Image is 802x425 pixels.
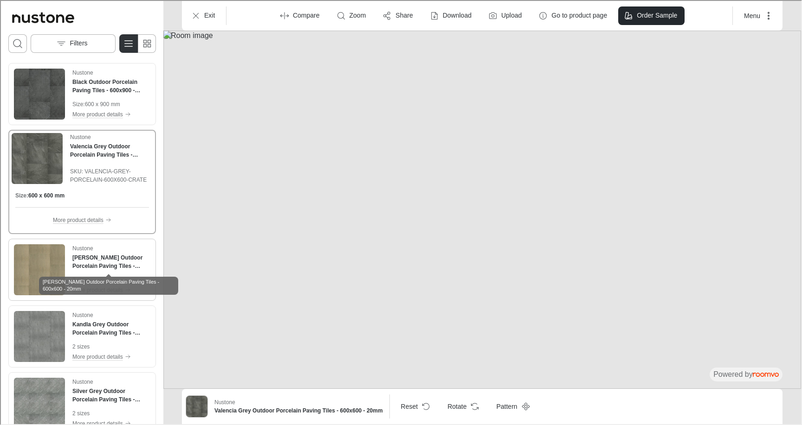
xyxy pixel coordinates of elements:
p: 600 x 900 mm [84,99,119,108]
p: Nustone [71,243,92,252]
h6: Size : [14,190,27,199]
p: Share [395,10,412,19]
h6: Valencia Grey Outdoor Porcelain Paving Tiles - 600x600 - 20mm [213,406,382,414]
p: 2 sizes [71,408,149,417]
button: Exit [185,6,221,24]
img: Raj Green Outdoor Porcelain Paving Tiles - 600x600 - 20mm. Link opens in a new window. [13,243,64,294]
p: Nustone [71,68,92,76]
h4: Raj Green Outdoor Porcelain Paving Tiles - 600x600 - 20mm [71,253,149,269]
button: Share [376,6,419,24]
p: Size : [71,99,84,108]
button: Enter compare mode [273,6,326,24]
p: Powered by [712,368,778,379]
button: More product details [71,351,149,361]
button: Order Sample [617,6,684,24]
img: Valencia Grey Outdoor Porcelain Paving Tiles - 600x600 - 20mm [185,395,207,416]
p: More product details [71,109,122,118]
p: 2 sizes [71,342,149,350]
button: More actions [736,6,778,24]
div: Product sizes [14,190,148,199]
h4: Silver Grey Outdoor Porcelain Paving Tiles - 600x600 - 20mm [71,386,149,403]
p: Go to product page [550,10,606,19]
button: More product details [52,214,110,224]
div: See Kandla Grey Outdoor Porcelain Paving Tiles - 600x600 - 20mm in the room [7,304,155,367]
button: Switch to simple view [136,33,155,52]
img: Kandla Grey Outdoor Porcelain Paving Tiles - 600x600 - 20mm. Link opens in a new window. [13,310,64,361]
span: SKU: VALENCIA-GREY-PORCELAIN-600X600-CRATE [69,166,152,183]
div: [PERSON_NAME] Outdoor Porcelain Paving Tiles - 600x600 - 20mm [38,276,177,294]
img: Room image [162,30,800,388]
button: Rotate Surface [439,396,484,415]
p: Exit [203,10,214,19]
button: Download [423,6,478,24]
h6: 600 x 600 mm [27,190,64,199]
p: More product details [52,215,103,223]
div: See Black Outdoor Porcelain Paving Tiles - 600x900 - 20mm in the room [7,62,155,124]
button: Show details for Valencia Grey Outdoor Porcelain Paving Tiles - 600x600 - 20mm [211,394,385,417]
p: Nustone [71,310,92,318]
img: Black Outdoor Porcelain Paving Tiles - 600x900 - 20mm. Link opens in a new window. [13,68,64,119]
div: Product List Mode Selector [118,33,155,52]
p: More product details [71,352,122,360]
img: Logo representing Nustone. [7,7,77,26]
p: Nustone [213,397,234,406]
div: The visualizer is powered by Roomvo. [712,368,778,379]
h4: Valencia Grey Outdoor Porcelain Paving Tiles - 600x600 - 20mm [69,141,152,158]
img: Valencia Grey Outdoor Porcelain Paving Tiles - 600x600 - 20mm. Link opens in a new window. [11,132,62,183]
button: Open pattern dialog [488,396,535,415]
h4: Black Outdoor Porcelain Paving Tiles - 600x900 - 20mm [71,77,149,94]
button: Switch to detail view [118,33,137,52]
a: Go to Nustone's website. [7,7,77,26]
button: Reset product [393,396,436,415]
label: Upload [500,10,521,19]
p: Order Sample [636,10,676,19]
button: Open search box [7,33,26,52]
button: Upload a picture of your room [482,6,528,24]
p: Filters [69,38,86,47]
h4: Kandla Grey Outdoor Porcelain Paving Tiles - 600x600 - 20mm [71,319,149,336]
img: roomvo_wordmark.svg [752,372,778,376]
button: Open the filters menu [30,33,115,52]
button: Go to product page [532,6,614,24]
p: Nustone [71,377,92,385]
button: More product details [71,108,149,119]
p: Nustone [69,132,90,140]
p: Download [442,10,471,19]
p: Zoom [349,10,365,19]
div: See Raj Green Outdoor Porcelain Paving Tiles - 600x600 - 20mm in the room [7,238,155,300]
p: Compare [292,10,319,19]
button: Zoom room image [330,6,373,24]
